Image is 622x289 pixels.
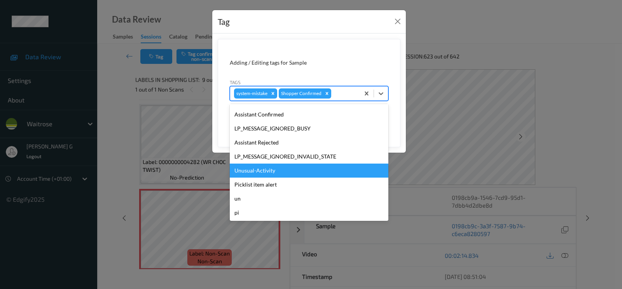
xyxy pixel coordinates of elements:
button: Close [392,16,403,27]
div: Remove Shopper Confirmed [323,88,331,99]
div: Adding / Editing tags for Sample [230,59,388,67]
div: Unusual-Activity [230,164,388,178]
div: Assistant Confirmed [230,107,388,122]
div: Remove system-mistake [269,88,277,99]
div: system-mistake [234,88,269,99]
div: LP_MESSAGE_IGNORED_BUSY [230,122,388,136]
div: Tag [218,16,230,28]
label: Tags [230,79,241,86]
div: Assistant Rejected [230,136,388,150]
div: Picklist item alert [230,178,388,192]
div: LP_MESSAGE_IGNORED_INVALID_STATE [230,150,388,164]
div: pi [230,206,388,220]
div: Shopper Confirmed [279,88,323,99]
div: un [230,192,388,206]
